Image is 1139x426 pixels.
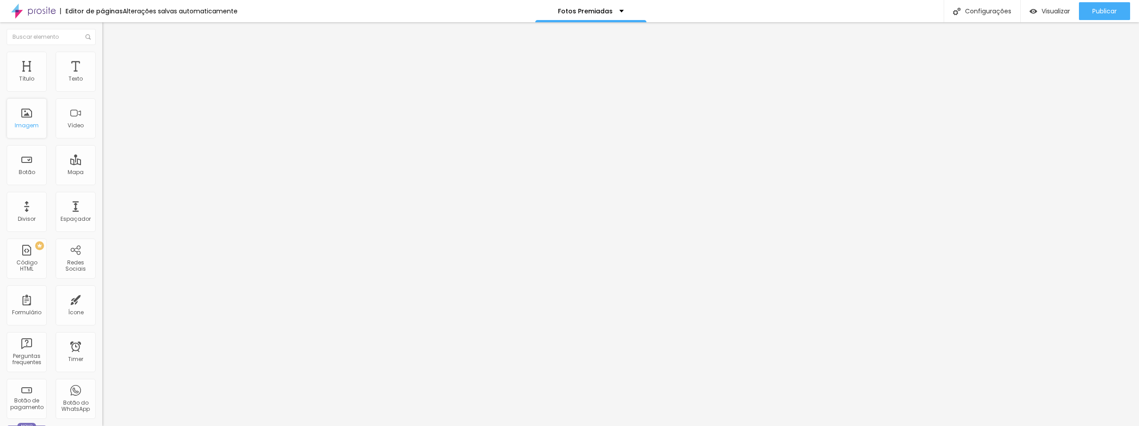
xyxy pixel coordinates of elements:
div: Código HTML [9,260,44,272]
button: Publicar [1079,2,1130,20]
div: Vídeo [68,122,84,129]
div: Formulário [12,309,41,316]
img: Icone [85,34,91,40]
div: Editor de páginas [60,8,123,14]
div: Texto [69,76,83,82]
iframe: Editor [102,22,1139,426]
input: Buscar elemento [7,29,96,45]
div: Timer [68,356,83,362]
img: Icone [953,8,961,15]
span: Publicar [1092,8,1117,15]
div: Alterações salvas automaticamente [123,8,238,14]
div: Mapa [68,169,84,175]
button: Visualizar [1021,2,1079,20]
div: Espaçador [61,216,91,222]
div: Perguntas frequentes [9,353,44,366]
div: Divisor [18,216,36,222]
div: Redes Sociais [58,260,93,272]
div: Imagem [15,122,39,129]
p: Fotos Premiadas [558,8,613,14]
span: Visualizar [1042,8,1070,15]
div: Botão do WhatsApp [58,400,93,413]
div: Botão de pagamento [9,398,44,410]
div: Ícone [68,309,84,316]
div: Botão [19,169,35,175]
img: view-1.svg [1030,8,1037,15]
div: Título [19,76,34,82]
